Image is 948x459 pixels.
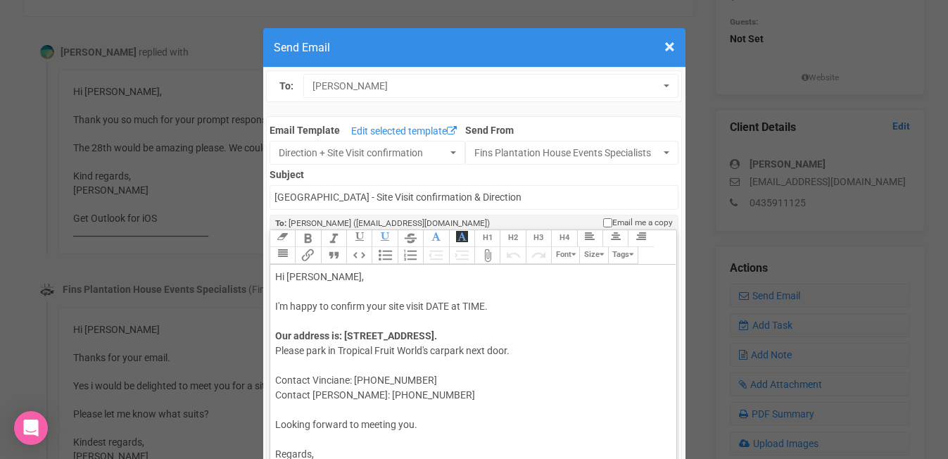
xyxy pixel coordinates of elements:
[372,247,397,264] button: Bullets
[560,233,569,242] span: H4
[289,218,490,228] span: [PERSON_NAME] ([EMAIL_ADDRESS][DOMAIN_NAME])
[577,230,602,247] button: Align Left
[275,218,286,228] strong: To:
[275,329,666,403] div: Please park in Tropical Fruit World's carpark next door. Contact Vinciane: [PHONE_NUMBER] Contact...
[449,230,474,247] button: Font Background
[664,35,675,58] span: ×
[526,230,551,247] button: Heading 3
[500,247,525,264] button: Undo
[449,247,474,264] button: Increase Level
[346,247,372,264] button: Code
[14,411,48,445] div: Open Intercom Messenger
[423,247,448,264] button: Decrease Level
[279,79,293,94] label: To:
[275,330,437,341] strong: Our address is: [STREET_ADDRESS].
[275,270,666,314] div: Hi [PERSON_NAME], I'm happy to confirm your site visit DATE at TIME.
[533,233,543,242] span: H3
[398,230,423,247] button: Strikethrough
[270,247,295,264] button: Align Justified
[551,230,576,247] button: Heading 4
[474,247,500,264] button: Attach Files
[270,165,678,182] label: Subject
[500,230,525,247] button: Heading 2
[279,146,447,160] span: Direction + Site Visit confirmation
[274,39,675,56] h4: Send Email
[508,233,518,242] span: H2
[579,247,607,264] button: Size
[398,247,423,264] button: Numbers
[312,79,660,93] span: [PERSON_NAME]
[348,123,460,141] a: Edit selected template
[321,230,346,247] button: Italic
[321,247,346,264] button: Quote
[483,233,493,242] span: H1
[270,230,295,247] button: Clear Formatting at cursor
[526,247,551,264] button: Redo
[423,230,448,247] button: Font Colour
[474,146,661,160] span: Fins Plantation House Events Specialists
[270,123,340,137] label: Email Template
[346,230,372,247] button: Underline
[275,417,666,432] div: Looking forward to meeting you.
[628,230,653,247] button: Align Right
[295,247,320,264] button: Link
[372,230,397,247] button: Underline Colour
[608,247,638,264] button: Tags
[602,230,628,247] button: Align Center
[551,247,579,264] button: Font
[612,217,673,229] span: Email me a copy
[465,120,679,137] label: Send From
[295,230,320,247] button: Bold
[474,230,500,247] button: Heading 1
